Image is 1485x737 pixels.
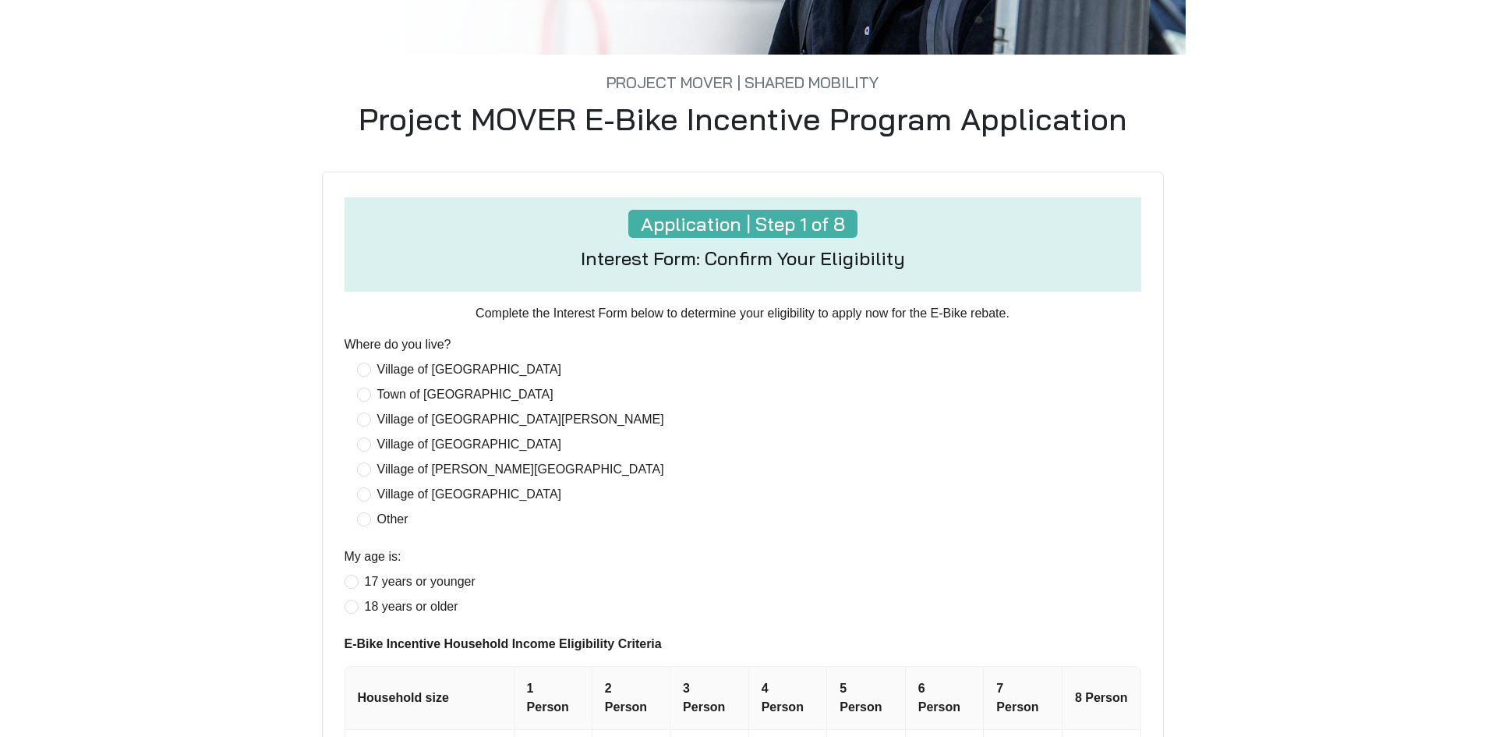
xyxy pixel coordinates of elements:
[371,510,415,529] span: Other
[345,547,401,566] label: My age is:
[371,385,560,404] span: Town of [GEOGRAPHIC_DATA]
[345,335,451,354] label: Where do you live?
[1062,667,1141,730] th: 8 Person
[247,100,1239,137] h1: Project MOVER E-Bike Incentive Program Application
[345,304,1141,323] p: Complete the Interest Form below to determine your eligibility to apply now for the E-Bike rebate.
[984,667,1062,730] th: 7 Person
[906,667,985,730] th: 6 Person
[514,667,592,730] th: 1 Person
[371,410,670,429] span: Village of [GEOGRAPHIC_DATA][PERSON_NAME]
[371,485,568,504] span: Village of [GEOGRAPHIC_DATA]
[670,667,749,730] th: 3 Person
[345,635,1141,654] span: E-Bike Incentive Household Income Eligibility Criteria
[247,55,1239,92] h5: Project MOVER | Shared Mobility
[359,597,465,616] span: 18 years or older
[581,247,905,270] h4: Interest Form: Confirm Your Eligibility
[359,572,482,591] span: 17 years or younger
[345,667,514,730] th: Household size
[749,667,828,730] th: 4 Person
[371,460,670,479] span: Village of [PERSON_NAME][GEOGRAPHIC_DATA]
[371,435,568,454] span: Village of [GEOGRAPHIC_DATA]
[371,360,568,379] span: Village of [GEOGRAPHIC_DATA]
[592,667,670,730] th: 2 Person
[628,210,857,239] h4: Application | Step 1 of 8
[827,667,906,730] th: 5 Person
